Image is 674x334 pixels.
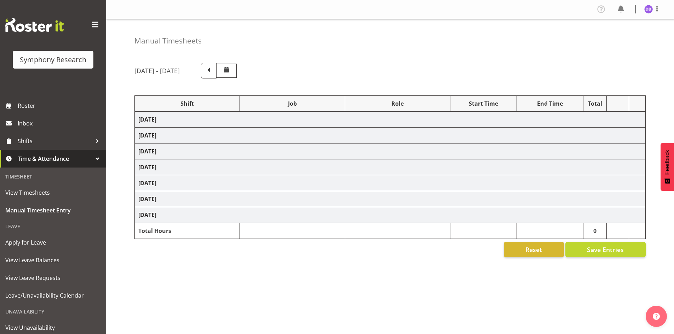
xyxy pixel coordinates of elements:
span: Roster [18,100,103,111]
button: Save Entries [565,242,646,257]
div: Timesheet [2,169,104,184]
a: Leave/Unavailability Calendar [2,287,104,304]
span: Inbox [18,118,103,129]
td: [DATE] [135,128,646,143]
div: Start Time [454,99,513,108]
span: Apply for Leave [5,237,101,248]
h5: [DATE] - [DATE] [134,67,180,75]
td: [DATE] [135,207,646,223]
div: Leave [2,219,104,234]
td: [DATE] [135,112,646,128]
a: View Timesheets [2,184,104,201]
span: View Timesheets [5,187,101,198]
div: Role [349,99,447,108]
td: Total Hours [135,223,240,239]
span: Time & Attendance [18,153,92,164]
span: Shifts [18,136,92,146]
td: [DATE] [135,191,646,207]
img: Rosterit website logo [5,18,64,32]
a: View Leave Requests [2,269,104,287]
img: help-xxl-2.png [653,313,660,320]
h4: Manual Timesheets [134,37,202,45]
span: Reset [525,245,542,254]
span: Leave/Unavailability Calendar [5,290,101,301]
div: Shift [138,99,236,108]
a: View Leave Balances [2,251,104,269]
button: Feedback - Show survey [661,143,674,191]
img: dawn-belshaw1857.jpg [644,5,653,13]
td: [DATE] [135,175,646,191]
span: View Leave Balances [5,255,101,265]
div: Total [587,99,603,108]
button: Reset [504,242,564,257]
td: [DATE] [135,143,646,159]
div: Unavailability [2,304,104,319]
td: 0 [583,223,607,239]
span: Save Entries [587,245,624,254]
span: View Unavailability [5,322,101,333]
div: End Time [520,99,580,108]
div: Symphony Research [20,54,86,65]
div: Job [243,99,341,108]
td: [DATE] [135,159,646,175]
span: Manual Timesheet Entry [5,205,101,216]
a: Manual Timesheet Entry [2,201,104,219]
a: Apply for Leave [2,234,104,251]
span: View Leave Requests [5,273,101,283]
span: Feedback [664,150,670,175]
